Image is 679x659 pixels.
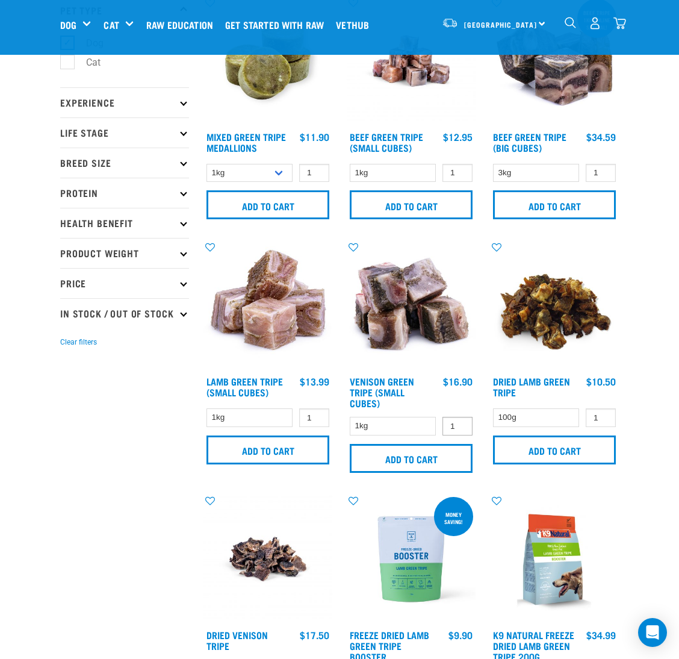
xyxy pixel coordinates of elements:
[443,376,473,387] div: $16.90
[350,632,429,659] a: Freeze Dried Lamb Green Tripe Booster
[448,629,473,640] div: $9.90
[300,376,329,387] div: $13.99
[60,178,189,208] p: Protein
[443,131,473,142] div: $12.95
[586,376,616,387] div: $10.50
[206,134,286,150] a: Mixed Green Tripe Medallions
[60,208,189,238] p: Health Benefit
[442,417,473,436] input: 1
[565,17,576,28] img: home-icon-1@2x.png
[442,164,473,183] input: 1
[490,495,619,623] img: K9 Square
[638,618,667,647] div: Open Intercom Messenger
[490,241,619,370] img: Pile Of Dried Lamb Tripe For Pets
[67,55,105,70] label: Cat
[493,632,574,659] a: K9 Natural Freeze Dried Lamb Green Tripe 200g
[347,241,476,370] img: 1079 Green Tripe Venison 01
[493,190,616,219] input: Add to cart
[206,190,329,219] input: Add to cart
[350,444,473,473] input: Add to cart
[493,134,566,150] a: Beef Green Tripe (Big Cubes)
[464,22,537,27] span: [GEOGRAPHIC_DATA]
[350,190,473,219] input: Add to cart
[60,337,97,348] button: Clear filters
[493,436,616,464] input: Add to cart
[206,436,329,464] input: Add to cart
[60,17,76,32] a: Dog
[206,378,283,395] a: Lamb Green Tripe (Small Cubes)
[60,87,189,117] p: Experience
[222,1,333,49] a: Get started with Raw
[206,632,268,648] a: Dried Venison Tripe
[299,164,329,183] input: 1
[300,629,329,640] div: $17.50
[586,408,616,427] input: 1
[586,629,616,640] div: $34.99
[350,134,423,150] a: Beef Green Tripe (Small Cubes)
[589,17,601,30] img: user.png
[350,378,414,405] a: Venison Green Tripe (Small Cubes)
[434,505,473,531] div: Money saving!
[613,17,626,30] img: home-icon@2x.png
[60,238,189,268] p: Product Weight
[586,164,616,183] input: 1
[104,17,119,32] a: Cat
[60,298,189,328] p: In Stock / Out Of Stock
[60,117,189,148] p: Life Stage
[60,148,189,178] p: Breed Size
[143,1,222,49] a: Raw Education
[493,378,570,395] a: Dried Lamb Green Tripe
[347,495,476,623] img: Freeze Dried Lamb Green Tripe
[203,241,332,370] img: 1133 Green Tripe Lamb Small Cubes 01
[203,495,332,623] img: Dried Vension Tripe 1691
[299,408,329,427] input: 1
[300,131,329,142] div: $11.90
[442,17,458,28] img: van-moving.png
[60,268,189,298] p: Price
[586,131,616,142] div: $34.59
[333,1,378,49] a: Vethub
